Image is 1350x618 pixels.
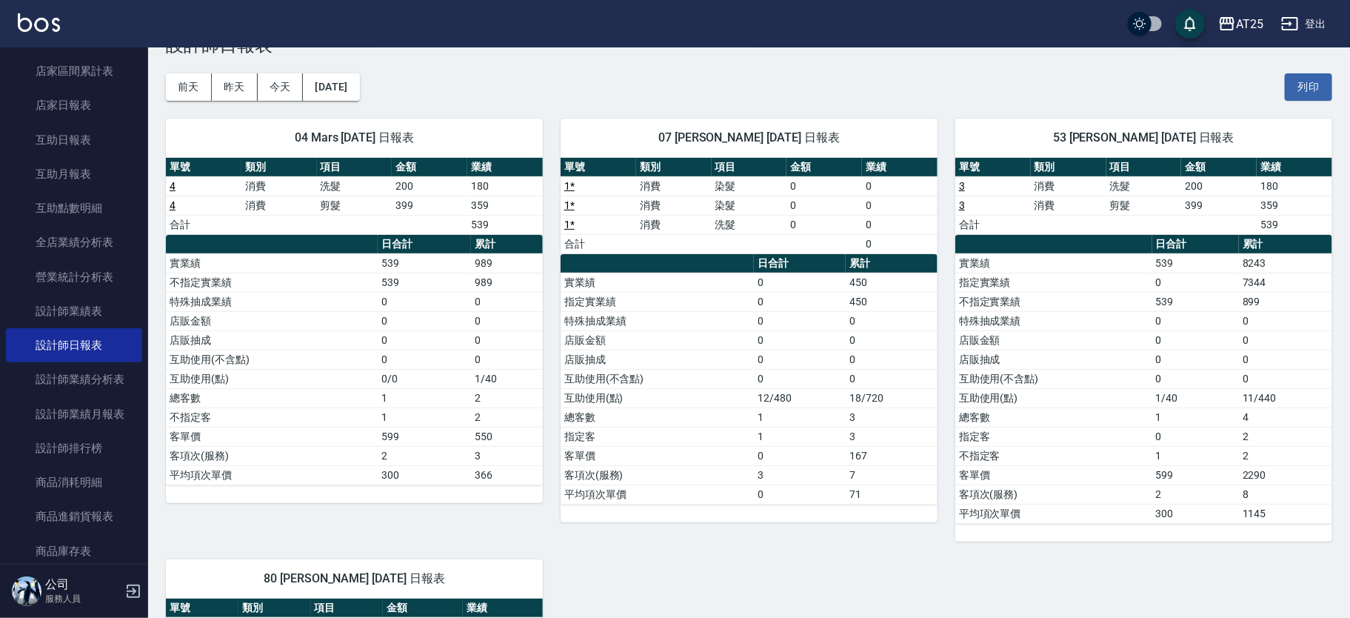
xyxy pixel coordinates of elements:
td: 不指定實業績 [166,273,378,292]
td: 366 [471,465,543,485]
td: 2 [1239,427,1332,446]
th: 項目 [317,158,392,177]
td: 0 [1152,311,1239,330]
span: 07 [PERSON_NAME] [DATE] 日報表 [578,130,920,145]
th: 業績 [862,158,938,177]
td: 599 [378,427,471,446]
a: 4 [170,199,176,211]
th: 業績 [463,599,543,618]
td: 剪髮 [317,196,392,215]
td: 剪髮 [1106,196,1182,215]
td: 0 [786,215,862,234]
td: 0 [471,350,543,369]
button: 登出 [1275,10,1332,38]
td: 店販抽成 [561,350,754,369]
button: [DATE] [303,73,359,101]
td: 180 [1257,176,1332,196]
td: 0 [846,311,938,330]
a: 店家區間累計表 [6,54,142,88]
td: 0 [471,311,543,330]
td: 洗髮 [1106,176,1182,196]
button: 今天 [258,73,304,101]
td: 0 [471,330,543,350]
a: 設計師日報表 [6,328,142,362]
td: 洗髮 [712,215,787,234]
td: 0 [846,350,938,369]
td: 特殊抽成業績 [561,311,754,330]
td: 不指定客 [166,408,378,427]
th: 項目 [712,158,787,177]
th: 業績 [1257,158,1332,177]
td: 不指定實業績 [955,292,1152,311]
td: 客單價 [561,446,754,465]
td: 0 [1239,369,1332,388]
td: 0 [754,485,846,504]
th: 金額 [392,158,467,177]
td: 店販金額 [561,330,754,350]
td: 300 [378,465,471,485]
td: 客項次(服務) [166,446,378,465]
a: 全店業績分析表 [6,225,142,259]
td: 店販抽成 [955,350,1152,369]
td: 消費 [636,196,712,215]
td: 總客數 [166,388,378,408]
td: 359 [467,196,543,215]
td: 消費 [636,215,712,234]
td: 特殊抽成業績 [166,292,378,311]
td: 0 [846,330,938,350]
td: 0 [1239,330,1332,350]
td: 539 [467,215,543,234]
img: Logo [18,13,60,32]
th: 類別 [636,158,712,177]
td: 實業績 [166,253,378,273]
td: 染髮 [712,196,787,215]
td: 539 [1152,253,1239,273]
th: 單號 [166,158,241,177]
td: 300 [1152,504,1239,523]
th: 日合計 [754,254,846,273]
a: 4 [170,180,176,192]
td: 399 [1181,196,1257,215]
td: 2 [471,388,543,408]
td: 1/40 [471,369,543,388]
table: a dense table [955,158,1332,235]
th: 單號 [561,158,636,177]
td: 總客數 [561,408,754,427]
th: 類別 [241,158,317,177]
td: 店販金額 [955,330,1152,350]
td: 0 [1152,369,1239,388]
a: 設計師排行榜 [6,431,142,465]
td: 合計 [561,234,636,253]
th: 類別 [1031,158,1106,177]
td: 1145 [1239,504,1332,523]
td: 0 [1152,427,1239,446]
td: 客項次(服務) [955,485,1152,504]
td: 450 [846,273,938,292]
button: 昨天 [212,73,258,101]
td: 3 [846,427,938,446]
td: 1 [1152,446,1239,465]
span: 53 [PERSON_NAME] [DATE] 日報表 [973,130,1314,145]
th: 金額 [383,599,463,618]
td: 指定客 [561,427,754,446]
td: 0/0 [378,369,471,388]
button: 前天 [166,73,212,101]
td: 合計 [955,215,1031,234]
a: 店家日報表 [6,88,142,122]
td: 2 [471,408,543,427]
th: 累計 [846,254,938,273]
table: a dense table [955,235,1332,524]
td: 7344 [1239,273,1332,292]
td: 2 [1152,485,1239,504]
a: 設計師業績表 [6,294,142,328]
td: 8 [1239,485,1332,504]
td: 0 [862,215,938,234]
td: 0 [754,446,846,465]
td: 0 [754,350,846,369]
div: AT25 [1236,15,1263,33]
td: 4 [1239,408,1332,427]
td: 0 [754,330,846,350]
td: 71 [846,485,938,504]
td: 平均項次單價 [561,485,754,504]
td: 0 [754,292,846,311]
